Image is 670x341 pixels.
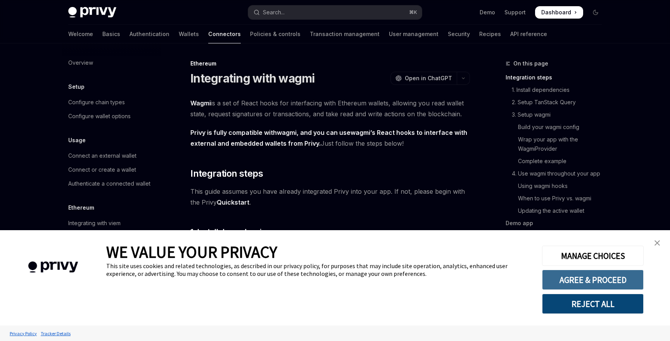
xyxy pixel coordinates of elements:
[190,71,315,85] h1: Integrating with wagmi
[62,109,161,123] a: Configure wallet options
[68,136,86,145] h5: Usage
[250,25,300,43] a: Policies & controls
[248,5,422,19] button: Open search
[542,270,644,290] button: AGREE & PROCEED
[506,84,608,96] a: 1. Install dependencies
[390,72,457,85] button: Open in ChatGPT
[506,192,608,205] a: When to use Privy vs. wagmi
[654,240,660,246] img: close banner
[513,59,548,68] span: On this page
[217,198,249,207] a: Quickstart
[190,167,263,180] span: Integration steps
[68,151,136,160] div: Connect an external wallet
[506,155,608,167] a: Complete example
[351,129,370,137] a: wagmi
[62,56,161,70] a: Overview
[68,112,131,121] div: Configure wallet options
[389,25,439,43] a: User management
[208,25,241,43] a: Connectors
[506,108,608,121] a: 3. Setup wagmi
[68,179,150,188] div: Authenticate a connected wallet
[263,8,285,17] div: Search...
[68,203,94,212] h5: Ethereum
[506,133,608,155] a: Wrap your app with the WagmiProvider
[506,71,608,84] a: Integration steps
[506,96,608,108] a: 2. Setup TanStack Query
[506,205,608,217] a: Updating the active wallet
[102,25,120,43] a: Basics
[68,25,93,43] a: Welcome
[190,186,470,208] span: This guide assumes you have already integrated Privy into your app. If not, please begin with the...
[589,6,602,19] button: Toggle dark mode
[542,294,644,314] button: REJECT ALL
[62,216,161,230] a: Integrating with viem
[39,327,73,340] a: Tracker Details
[480,9,495,16] a: Demo
[479,25,501,43] a: Recipes
[506,217,608,229] a: Demo app
[179,25,199,43] a: Wallets
[190,60,470,67] div: Ethereum
[190,127,470,149] span: Just follow the steps below!
[405,74,452,82] span: Open in ChatGPT
[62,163,161,177] a: Connect or create a wallet
[190,226,270,237] span: 1. Install dependencies
[506,180,608,192] a: Using wagmi hooks
[130,25,169,43] a: Authentication
[68,82,85,91] h5: Setup
[510,25,547,43] a: API reference
[506,167,608,180] a: 4. Use wagmi throughout your app
[649,235,665,251] a: close banner
[68,7,116,18] img: dark logo
[504,9,526,16] a: Support
[448,25,470,43] a: Security
[190,98,470,119] span: is a set of React hooks for interfacing with Ethereum wallets, allowing you read wallet state, re...
[68,165,136,174] div: Connect or create a wallet
[106,262,530,277] div: This site uses cookies and related technologies, as described in our privacy policy, for purposes...
[190,129,467,147] strong: Privy is fully compatible with , and you can use ’s React hooks to interface with external and em...
[542,246,644,266] button: MANAGE CHOICES
[506,121,608,133] a: Build your wagmi config
[12,250,95,284] img: company logo
[62,95,161,109] a: Configure chain types
[310,25,380,43] a: Transaction management
[277,129,297,137] a: wagmi
[535,6,583,19] a: Dashboard
[68,98,125,107] div: Configure chain types
[62,149,161,163] a: Connect an external wallet
[106,242,277,262] span: WE VALUE YOUR PRIVACY
[409,9,417,15] span: ⌘ K
[541,9,571,16] span: Dashboard
[68,219,121,228] div: Integrating with viem
[68,58,93,67] div: Overview
[62,177,161,191] a: Authenticate a connected wallet
[8,327,39,340] a: Privacy Policy
[190,99,211,107] a: Wagmi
